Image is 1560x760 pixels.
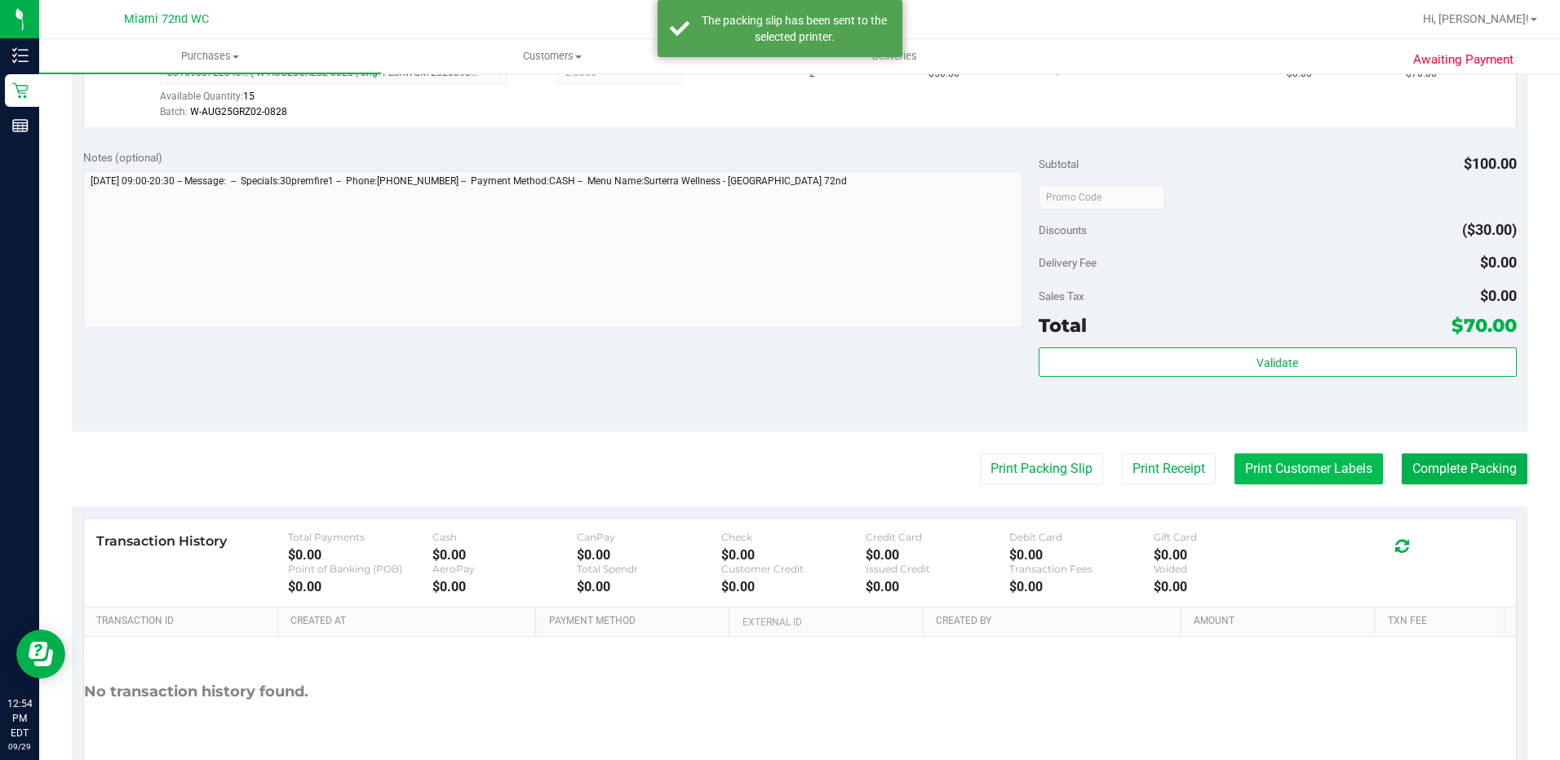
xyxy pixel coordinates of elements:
button: Print Customer Labels [1234,453,1383,484]
div: $0.00 [1154,547,1298,563]
span: ($30.00) [1462,221,1517,238]
span: Miami 72nd WC [124,12,209,26]
span: $0.00 [1480,287,1517,304]
span: $70.00 [1451,314,1517,337]
div: $0.00 [866,547,1010,563]
a: Customers [381,39,723,73]
div: $0.00 [432,579,577,594]
div: Total Payments [288,531,432,543]
div: $0.00 [432,547,577,563]
a: Amount [1194,615,1368,628]
span: Purchases [39,49,381,64]
a: Created By [936,615,1175,628]
div: Voided [1154,563,1298,575]
button: Print Packing Slip [980,453,1103,484]
p: 12:54 PM EDT [7,696,32,740]
div: $0.00 [577,547,721,563]
div: $0.00 [1009,579,1154,594]
button: Validate [1039,347,1517,377]
a: Txn Fee [1388,615,1498,628]
div: Total Spendr [577,563,721,575]
a: Purchases [39,39,381,73]
span: Total [1039,314,1087,337]
a: Payment Method [549,615,724,628]
th: External ID [729,608,922,637]
span: $0.00 [1480,254,1517,271]
div: Check [721,531,866,543]
span: Validate [1256,356,1298,369]
button: Complete Packing [1402,453,1527,484]
span: Notes (optional) [83,151,162,164]
div: $0.00 [721,579,866,594]
span: Delivery Fee [1039,256,1097,269]
div: $0.00 [866,579,1010,594]
div: Point of Banking (POB) [288,563,432,575]
div: $0.00 [288,579,432,594]
span: Hi, [PERSON_NAME]! [1423,12,1529,25]
div: $0.00 [577,579,721,594]
div: $0.00 [721,547,866,563]
span: $100.00 [1464,155,1517,172]
inline-svg: Reports [12,117,29,134]
a: Created At [290,615,530,628]
inline-svg: Retail [12,82,29,99]
span: Subtotal [1039,157,1079,170]
div: No transaction history found. [84,637,308,747]
div: Available Quantity: [160,85,525,117]
span: Discounts [1039,215,1087,245]
div: Cash [432,531,577,543]
div: Customer Credit [721,563,866,575]
div: Gift Card [1154,531,1298,543]
span: 15 [243,91,255,102]
div: $0.00 [288,547,432,563]
div: Transaction Fees [1009,563,1154,575]
div: Issued Credit [866,563,1010,575]
input: Promo Code [1039,185,1165,210]
span: W-AUG25GRZ02-0828 [190,106,287,117]
div: Credit Card [866,531,1010,543]
iframe: Resource center [16,630,65,678]
span: Batch: [160,106,188,117]
div: AeroPay [432,563,577,575]
div: The packing slip has been sent to the selected printer. [698,12,890,45]
div: CanPay [577,531,721,543]
div: $0.00 [1009,547,1154,563]
div: Debit Card [1009,531,1154,543]
span: Awaiting Payment [1413,51,1513,69]
inline-svg: Inventory [12,47,29,64]
span: Customers [382,49,722,64]
p: 09/29 [7,740,32,753]
div: $0.00 [1154,579,1298,594]
a: Transaction ID [96,615,272,628]
button: Print Receipt [1122,453,1216,484]
span: Sales Tax [1039,289,1084,303]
